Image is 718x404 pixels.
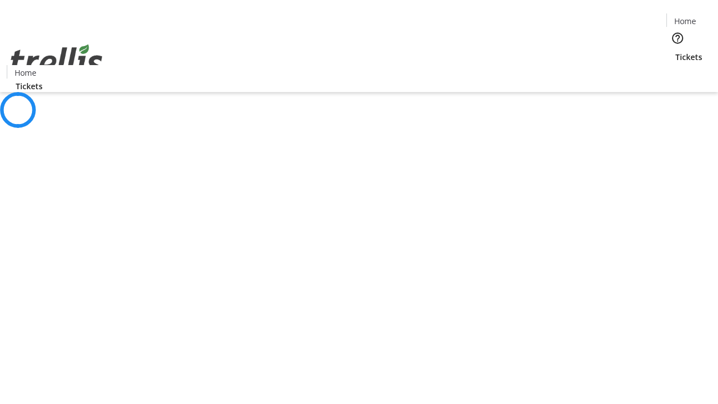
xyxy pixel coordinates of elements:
a: Home [7,67,43,79]
button: Help [666,27,689,49]
img: Orient E2E Organization Y5GrvOmcy9's Logo [7,32,107,88]
span: Home [674,15,696,27]
span: Tickets [16,80,43,92]
span: Home [15,67,36,79]
a: Home [667,15,703,27]
a: Tickets [7,80,52,92]
a: Tickets [666,51,711,63]
span: Tickets [675,51,702,63]
button: Cart [666,63,689,85]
